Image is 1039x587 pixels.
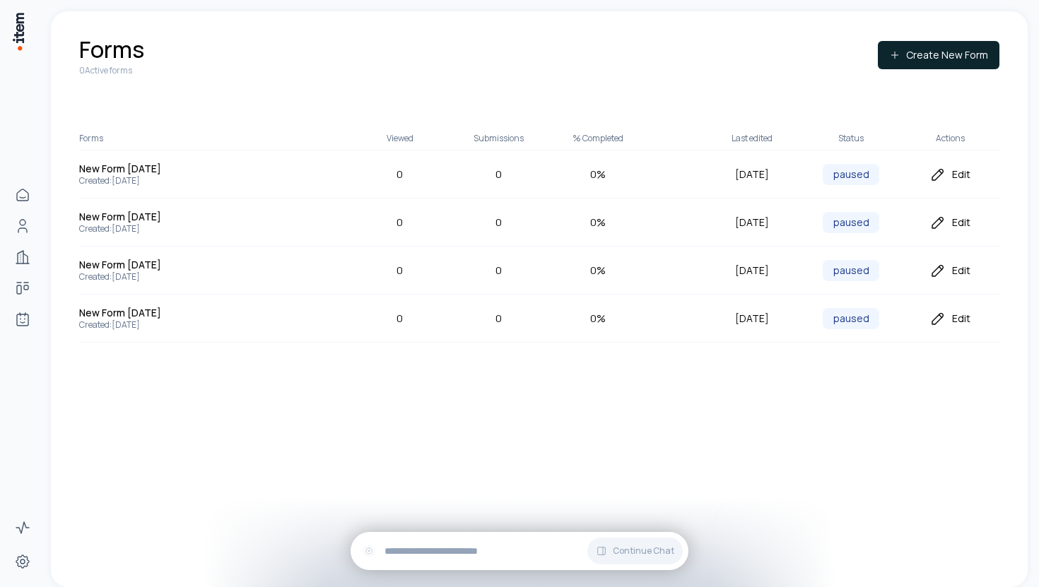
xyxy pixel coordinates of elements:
h5: New Form [DATE] [79,210,295,223]
div: 0 [450,311,548,326]
h5: New Form [DATE] [79,258,295,271]
div: % Completed [548,133,647,144]
div: Edit [900,214,999,231]
h5: New Form [DATE] [79,162,295,175]
a: Companies [8,243,37,271]
div: 0 [450,167,548,182]
a: People [8,212,37,240]
div: 0 [351,311,450,326]
p: Created: [DATE] [79,223,295,235]
div: paused [823,308,879,329]
div: [DATE] [703,263,802,278]
div: 0 % [548,263,647,278]
div: [DATE] [703,167,802,182]
div: Edit [900,166,999,183]
div: 0 [351,167,450,182]
img: Item Brain Logo [11,11,25,52]
div: 0 % [548,215,647,230]
a: Activity [8,514,37,542]
button: Create New Form [878,41,999,69]
div: [DATE] [703,215,802,230]
a: Settings [8,547,37,576]
a: Home [8,181,37,209]
div: Edit [900,262,999,279]
div: paused [823,212,879,233]
div: Continue Chat [351,532,688,570]
div: paused [823,164,879,185]
p: Created: [DATE] [79,271,295,283]
p: Created: [DATE] [79,319,295,331]
p: Created: [DATE] [79,175,295,186]
div: [DATE] [703,311,802,326]
div: Edit [900,310,999,327]
div: Actions [900,133,999,144]
div: 0 [450,263,548,278]
a: Deals [8,274,37,302]
div: 0 [351,263,450,278]
h5: New Form [DATE] [79,306,295,319]
a: Agents [8,305,37,333]
div: paused [823,260,879,281]
div: 0 % [548,311,647,326]
div: Submissions [450,133,548,144]
p: 0 Active forms [79,65,144,76]
div: Forms [79,133,295,144]
button: Continue Chat [587,538,683,564]
h1: Forms [79,34,144,65]
div: Status [802,133,900,144]
div: 0 [351,215,450,230]
span: Continue Chat [613,545,674,557]
div: 0 [450,215,548,230]
div: 0 % [548,167,647,182]
div: Last edited [703,133,802,144]
div: Viewed [351,133,450,144]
